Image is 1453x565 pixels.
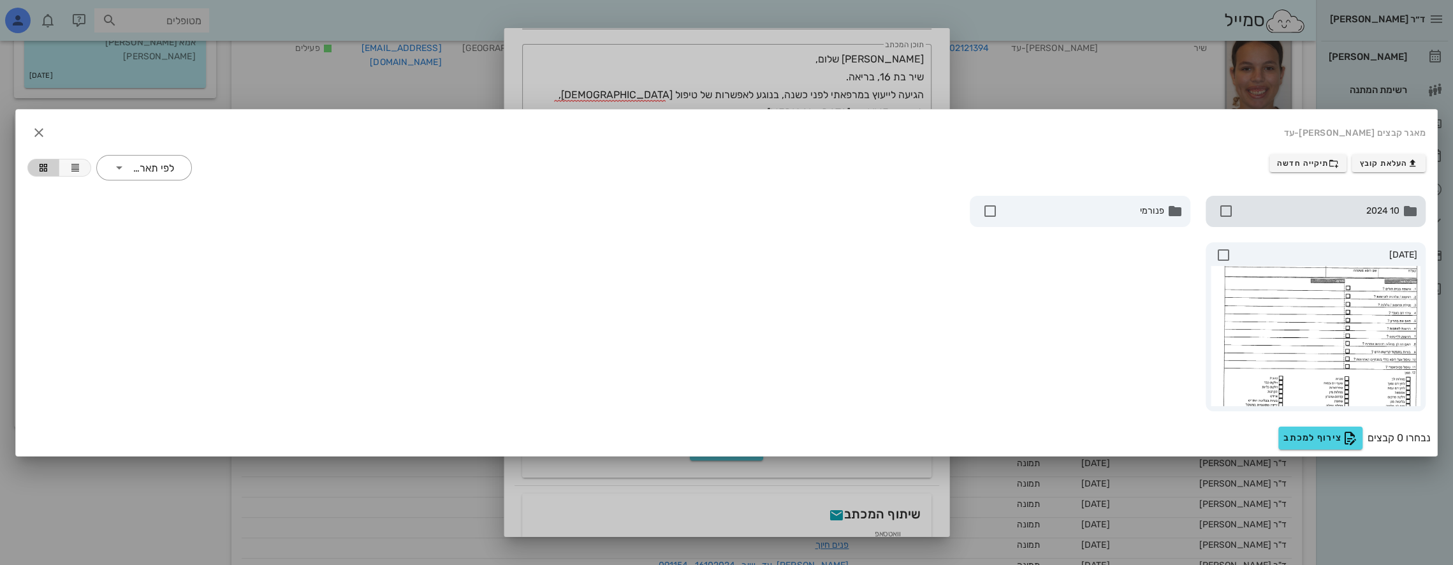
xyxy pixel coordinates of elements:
[96,155,192,180] div: לפי תאריך
[131,163,174,174] div: לפי תאריך
[1269,154,1347,172] button: תיקייה חדשה
[1368,430,1431,446] span: נבחרו 0 קבצים
[1277,158,1339,168] span: תיקייה חדשה
[1001,204,1164,218] span: פנורמי
[1234,248,1418,262] span: [DATE]
[1283,430,1357,446] span: צירוף למכתב
[1278,427,1362,450] button: צירוף למכתב
[1237,204,1400,218] span: 10 2024
[1352,154,1426,172] button: העלאת קובץ
[1360,158,1418,168] span: העלאת קובץ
